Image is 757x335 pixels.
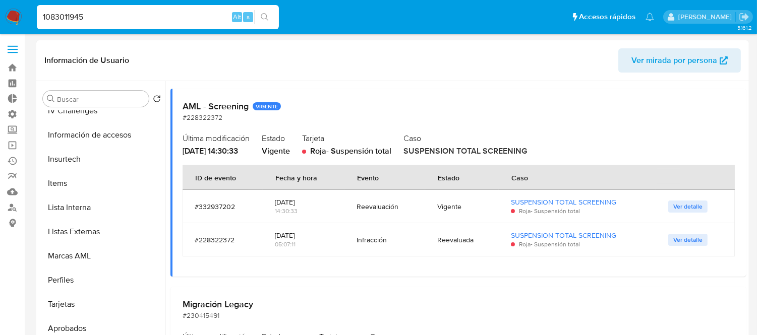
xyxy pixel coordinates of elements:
span: Alt [233,12,241,22]
button: search-icon [254,10,275,24]
button: IV Challenges [39,99,165,123]
button: Tarjetas [39,292,165,316]
button: Items [39,171,165,195]
a: Salir [739,12,749,22]
span: s [247,12,250,22]
button: Volver al orden por defecto [153,95,161,106]
button: Marcas AML [39,244,165,268]
p: zoe.breuer@mercadolibre.com [678,12,735,22]
button: Lista Interna [39,195,165,220]
button: Perfiles [39,268,165,292]
button: Ver mirada por persona [618,48,741,73]
h1: Información de Usuario [44,55,129,65]
input: Buscar [57,95,145,104]
a: Notificaciones [646,13,654,21]
button: Información de accesos [39,123,165,147]
button: Buscar [47,95,55,103]
button: Listas Externas [39,220,165,244]
span: Accesos rápidos [579,12,635,22]
button: Insurtech [39,147,165,171]
input: Buscar usuario o caso... [37,11,279,24]
span: Ver mirada por persona [631,48,717,73]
